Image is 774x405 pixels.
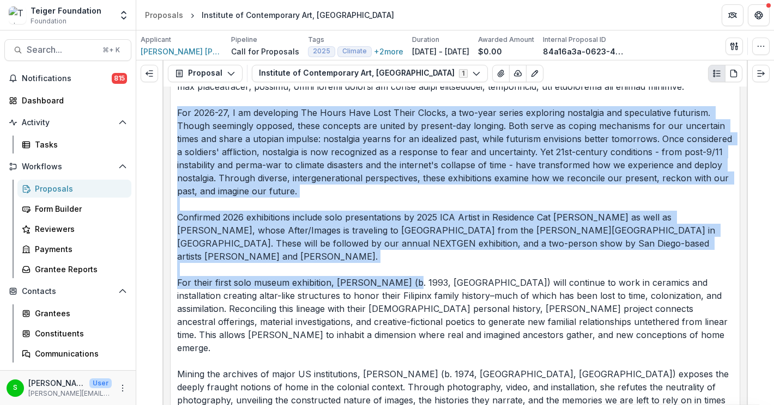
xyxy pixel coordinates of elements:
[116,4,131,26] button: Open entity switcher
[112,73,127,84] span: 815
[17,180,131,198] a: Proposals
[17,345,131,363] a: Communications
[412,35,439,45] p: Duration
[17,304,131,322] a: Grantees
[28,389,112,398] p: [PERSON_NAME][EMAIL_ADDRESS][DOMAIN_NAME]
[35,203,123,214] div: Form Builder
[17,260,131,278] a: Grantee Reports
[17,220,131,238] a: Reviewers
[17,240,131,258] a: Payments
[17,200,131,218] a: Form Builder
[141,7,398,23] nav: breadcrumb
[22,74,112,83] span: Notifications
[100,44,122,56] div: ⌘ + K
[202,9,394,21] div: Institute of Contemporary Art, [GEOGRAPHIC_DATA]
[27,45,96,55] span: Search...
[4,114,131,131] button: Open Activity
[141,46,222,57] a: [PERSON_NAME] [PERSON_NAME]
[4,367,131,384] button: Open Data & Reporting
[412,46,469,57] p: [DATE] - [DATE]
[35,139,123,150] div: Tasks
[725,65,742,82] button: PDF view
[141,65,158,82] button: Expand left
[22,118,114,127] span: Activity
[543,46,625,57] p: 84a16a3a-0623-4b24-8103-9b9d8df91b8f
[141,7,188,23] a: Proposals
[478,46,502,57] p: $0.00
[22,162,114,171] span: Workflows
[4,91,131,109] a: Dashboard
[526,65,543,82] button: Edit as form
[4,39,131,61] button: Search...
[752,65,770,82] button: Expand right
[252,65,488,82] button: Institute of Contemporary Art, [GEOGRAPHIC_DATA]1
[4,283,131,300] button: Open Contacts
[35,348,123,359] div: Communications
[35,223,123,235] div: Reviewers
[22,287,114,296] span: Contacts
[145,9,183,21] div: Proposals
[748,4,770,26] button: Get Help
[4,70,131,87] button: Notifications815
[17,136,131,154] a: Tasks
[89,378,112,388] p: User
[35,243,123,255] div: Payments
[28,377,85,389] p: [PERSON_NAME]
[492,65,510,82] button: View Attached Files
[231,35,257,45] p: Pipeline
[31,16,66,26] span: Foundation
[342,47,367,55] span: Climate
[35,328,123,339] div: Constituents
[17,324,131,342] a: Constituents
[35,263,123,275] div: Grantee Reports
[308,35,324,45] p: Tags
[168,65,243,82] button: Proposal
[22,95,123,106] div: Dashboard
[35,183,123,194] div: Proposals
[543,35,606,45] p: Internal Proposal ID
[13,384,17,391] div: Stephanie
[9,7,26,24] img: Teiger Foundation
[722,4,743,26] button: Partners
[313,47,330,55] span: 2025
[231,46,299,57] p: Call for Proposals
[4,158,131,175] button: Open Workflows
[31,5,101,16] div: Teiger Foundation
[35,308,123,319] div: Grantees
[374,47,403,56] button: +2more
[141,35,171,45] p: Applicant
[708,65,725,82] button: Plaintext view
[116,382,129,395] button: More
[478,35,534,45] p: Awarded Amount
